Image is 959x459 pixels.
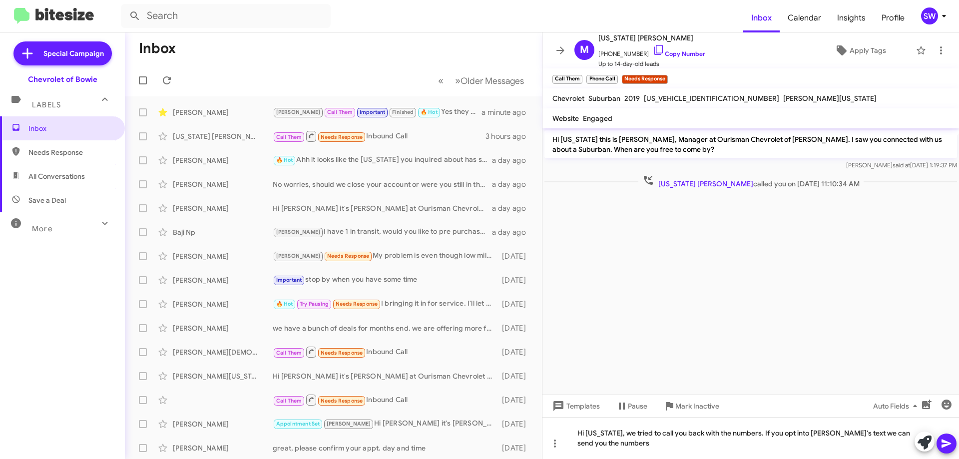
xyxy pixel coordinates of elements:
div: SW [921,7,938,24]
span: [PERSON_NAME] [276,109,321,115]
div: [PERSON_NAME] [173,443,273,453]
div: 3 hours ago [485,131,534,141]
a: Special Campaign [13,41,112,65]
span: Pause [628,397,647,415]
span: Finished [392,109,414,115]
div: [PERSON_NAME] [173,323,273,333]
div: Chevrolet of Bowie [28,74,97,84]
span: Chevrolet [552,94,584,103]
span: [PERSON_NAME] [DATE] 1:19:37 PM [846,161,957,169]
small: Call Them [552,75,582,84]
span: Call Them [276,398,302,404]
div: stop by when you have some time [273,274,497,286]
div: [PERSON_NAME][US_STATE] [173,371,273,381]
div: [PERSON_NAME] [173,179,273,189]
button: Apply Tags [809,41,911,59]
span: Website [552,114,579,123]
span: Needs Response [336,301,378,307]
span: said at [893,161,910,169]
span: Needs Response [321,134,363,140]
div: a minute ago [481,107,534,117]
span: [US_STATE] [PERSON_NAME] [658,179,753,188]
button: Previous [432,70,450,91]
span: Needs Response [28,147,113,157]
span: Engaged [583,114,612,123]
span: Needs Response [327,253,370,259]
div: [PERSON_NAME] [173,155,273,165]
div: great, please confirm your appt. day and time [273,443,497,453]
span: Older Messages [461,75,524,86]
div: a day ago [492,203,534,213]
a: Copy Number [653,50,705,57]
div: [DATE] [497,419,534,429]
span: 2019 [624,94,640,103]
div: a day ago [492,155,534,165]
div: Hi [PERSON_NAME] it's [PERSON_NAME] at Ourisman Chevrolet of [PERSON_NAME]. Hope you're well. Jus... [273,203,492,213]
span: More [32,224,52,233]
span: Appointment Set [276,421,320,427]
div: Inbound Call [273,130,485,142]
div: [DATE] [497,347,534,357]
div: Hi [PERSON_NAME] it's [PERSON_NAME] at Ourisman Chevrolet of Bowie. Hope you're well. Just wanted... [273,418,497,430]
span: Up to 14-day-old leads [598,59,705,69]
div: [PERSON_NAME] [173,299,273,309]
span: Important [360,109,386,115]
span: Call Them [327,109,353,115]
div: [PERSON_NAME][DEMOGRAPHIC_DATA] [173,347,273,357]
button: Pause [608,397,655,415]
div: Ahh it looks like the [US_STATE] you inquired about has sold. Let me know if you see anything els... [273,154,492,166]
span: Inbox [743,3,780,32]
span: Inbox [28,123,113,133]
p: Hi [US_STATE] this is [PERSON_NAME], Manager at Ourisman Chevrolet of [PERSON_NAME]. I saw you co... [544,130,957,158]
a: Insights [829,3,874,32]
div: [PERSON_NAME] [173,203,273,213]
div: a day ago [492,227,534,237]
button: SW [913,7,948,24]
div: [DATE] [497,323,534,333]
span: 🔥 Hot [276,301,293,307]
span: called you on [DATE] 11:10:34 AM [638,174,864,189]
div: Inbound Call [273,394,497,406]
span: 🔥 Hot [276,157,293,163]
div: Hi [PERSON_NAME] it's [PERSON_NAME] at Ourisman Chevrolet of Bowie. Hope you're well. Just wanted... [273,371,497,381]
span: M [580,42,589,58]
div: [DATE] [497,251,534,261]
span: « [438,74,444,87]
span: Try Pausing [300,301,329,307]
div: [PERSON_NAME] [173,251,273,261]
div: [DATE] [497,275,534,285]
span: Needs Response [321,350,363,356]
button: Templates [542,397,608,415]
span: [PERSON_NAME] [276,253,321,259]
div: [DATE] [497,443,534,453]
button: Auto Fields [865,397,929,415]
div: Hi [US_STATE], we tried to call you back with the numbers. If you opt into [PERSON_NAME]'s text w... [542,417,959,459]
span: Important [276,277,302,283]
span: Suburban [588,94,620,103]
div: a day ago [492,179,534,189]
nav: Page navigation example [433,70,530,91]
span: [PERSON_NAME] [276,229,321,235]
span: Call Them [276,350,302,356]
div: Yes they are all available, we just need you back here to re work the numbers for you [273,106,481,118]
span: Auto Fields [873,397,921,415]
small: Needs Response [622,75,668,84]
div: [PERSON_NAME] [173,275,273,285]
button: Mark Inactive [655,397,727,415]
span: 🔥 Hot [421,109,438,115]
div: Baji Np [173,227,273,237]
span: [PERSON_NAME][US_STATE] [783,94,877,103]
a: Profile [874,3,913,32]
div: My problem is even though low miles it's son to be 3 model years old [273,250,497,262]
span: Special Campaign [43,48,104,58]
div: [US_STATE] [PERSON_NAME] [173,131,273,141]
span: Save a Deal [28,195,66,205]
small: Phone Call [586,75,617,84]
a: Calendar [780,3,829,32]
div: we have a bunch of deals for months end. we are offering more for trades and our prices have dropped [273,323,497,333]
span: Labels [32,100,61,109]
span: Apply Tags [850,41,886,59]
h1: Inbox [139,40,176,56]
